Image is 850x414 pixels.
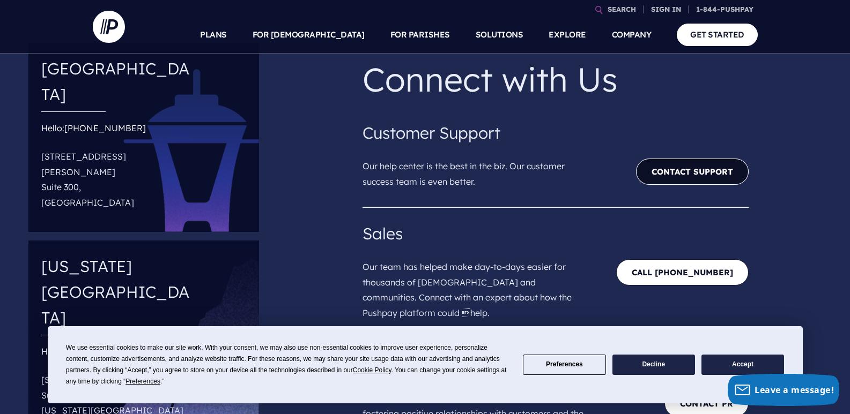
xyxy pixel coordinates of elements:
[363,51,749,107] p: Connect with Us
[363,146,594,194] p: Our help center is the best in the biz. Our customer success team is even better.
[64,123,146,133] a: [PHONE_NUMBER]
[41,51,195,111] h4: [GEOGRAPHIC_DATA]
[41,145,195,215] p: [STREET_ADDRESS][PERSON_NAME] Suite 300, [GEOGRAPHIC_DATA]
[612,16,652,54] a: COMPANY
[253,16,365,54] a: FOR [DEMOGRAPHIC_DATA]
[616,259,749,285] a: CALL [PHONE_NUMBER]
[701,355,784,375] button: Accept
[66,342,510,387] div: We use essential cookies to make our site work. With your consent, we may also use non-essential ...
[549,16,586,54] a: EXPLORE
[363,221,749,246] h4: Sales
[390,16,450,54] a: FOR PARISHES
[41,121,195,215] div: Hello:
[41,249,195,335] h4: [US_STATE][GEOGRAPHIC_DATA]
[523,355,605,375] button: Preferences
[125,378,160,385] span: Preferences
[48,326,803,403] div: Cookie Consent Prompt
[677,24,758,46] a: GET STARTED
[363,120,749,146] h4: Customer Support
[476,16,523,54] a: SOLUTIONS
[363,246,594,325] p: Our team has helped make day-to-days easier for thousands of [DEMOGRAPHIC_DATA] and communities. ...
[612,355,695,375] button: Decline
[755,384,834,396] span: Leave a message!
[728,374,839,406] button: Leave a message!
[353,366,391,374] span: Cookie Policy
[200,16,227,54] a: PLANS
[636,159,749,185] a: Contact Support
